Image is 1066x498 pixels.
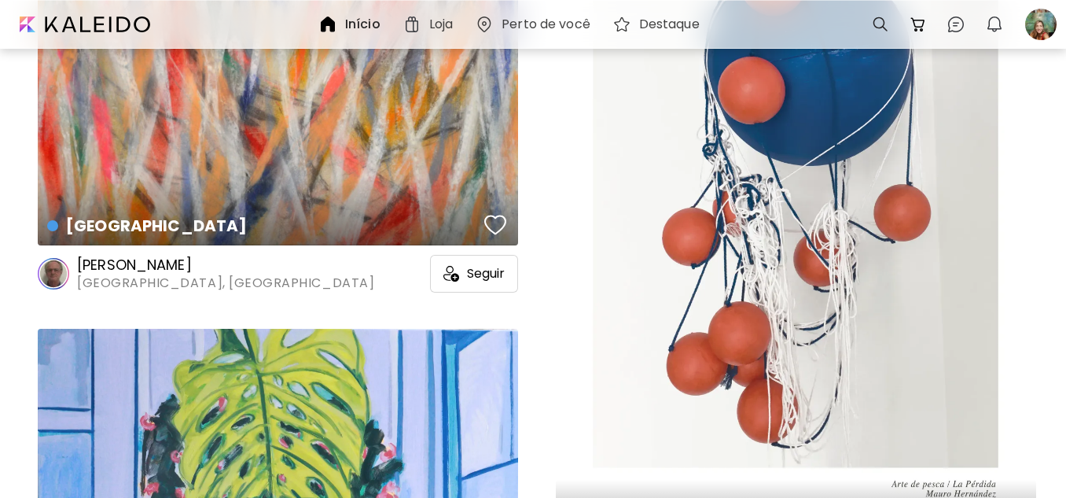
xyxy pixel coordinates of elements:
[318,15,387,34] a: Início
[475,15,597,34] a: Perto de você
[429,18,453,31] h6: Loja
[639,18,700,31] h6: Destaque
[909,15,928,34] img: cart
[345,18,380,31] h6: Início
[403,15,459,34] a: Loja
[947,15,965,34] img: chatIcon
[985,15,1004,34] img: bellIcon
[612,15,706,34] a: Destaque
[981,11,1008,38] button: bellIcon
[502,18,590,31] h6: Perto de você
